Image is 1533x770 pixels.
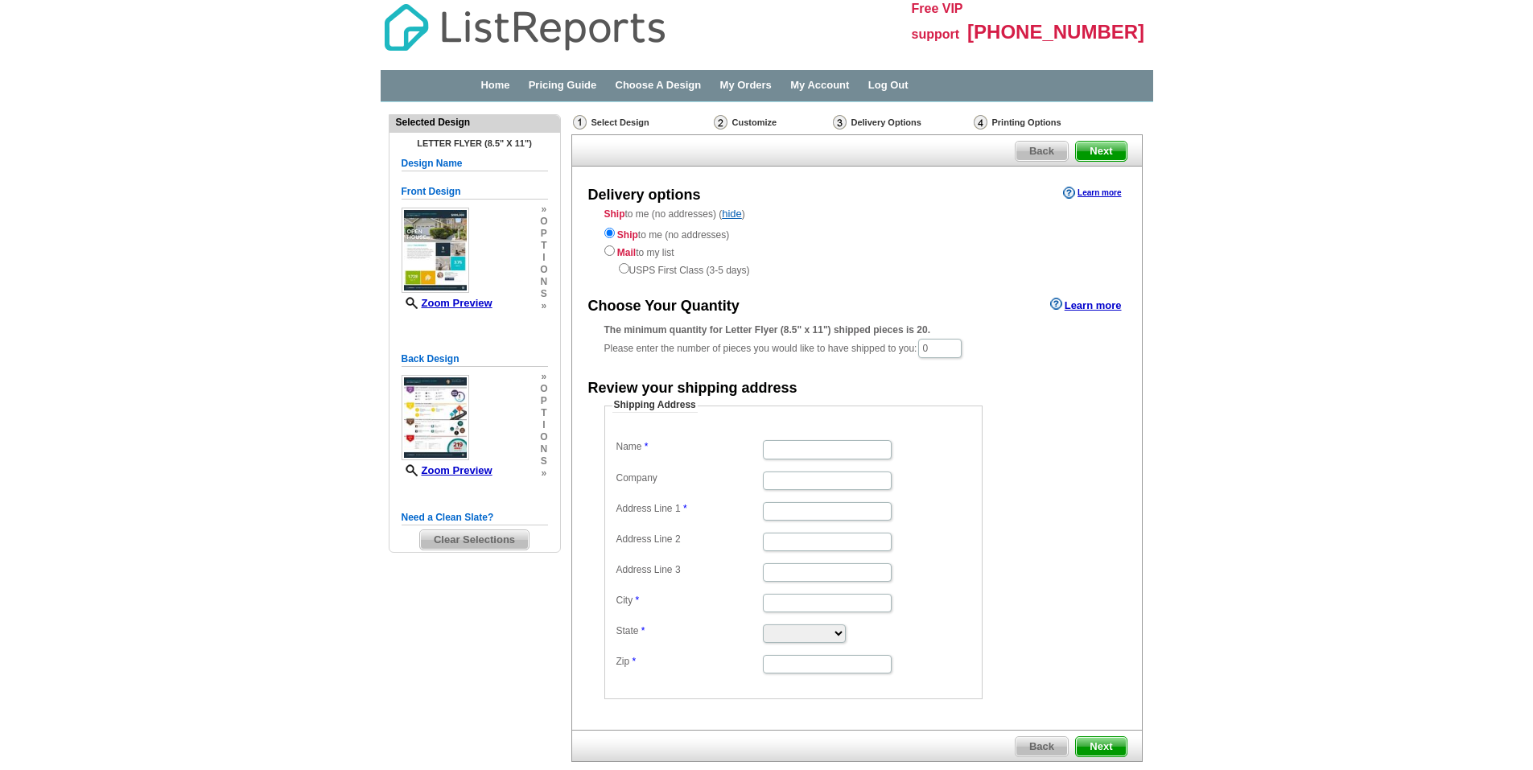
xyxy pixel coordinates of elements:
[712,114,831,130] div: Customize
[604,208,625,220] strong: Ship
[402,510,548,525] h5: Need a Clean Slate?
[616,533,761,546] label: Address Line 2
[402,352,548,367] h5: Back Design
[616,563,761,577] label: Address Line 3
[402,297,492,309] a: Zoom Preview
[617,229,638,241] strong: Ship
[540,407,547,419] span: t
[616,594,761,607] label: City
[540,276,547,288] span: n
[974,115,987,130] img: Printing Options & Summary
[540,383,547,395] span: o
[588,378,797,399] div: Review your shipping address
[402,208,469,293] img: small-thumb.jpg
[402,464,492,476] a: Zoom Preview
[402,375,469,460] img: small-thumb.jpg
[1076,737,1126,756] span: Next
[1050,298,1122,311] a: Learn more
[540,288,547,300] span: s
[540,419,547,431] span: i
[571,114,712,134] div: Select Design
[616,440,761,454] label: Name
[616,624,761,638] label: State
[529,79,597,91] a: Pricing Guide
[1076,142,1126,161] span: Next
[616,502,761,516] label: Address Line 1
[540,252,547,264] span: i
[604,260,1110,278] div: USPS First Class (3-5 days)
[402,156,548,171] h5: Design Name
[722,208,742,220] a: hide
[1015,141,1069,162] a: Back
[967,21,1144,43] span: [PHONE_NUMBER]
[790,79,849,91] a: My Account
[540,264,547,276] span: o
[831,114,972,134] div: Delivery Options
[616,79,702,91] a: Choose A Design
[868,79,909,91] a: Log Out
[540,395,547,407] span: p
[616,655,761,669] label: Zip
[604,224,1110,278] div: to me (no addresses) to my list
[572,207,1142,278] div: to me (no addresses) ( )
[972,114,1115,130] div: Printing Options
[420,530,529,550] span: Clear Selections
[402,138,548,148] h4: Letter Flyer (8.5" x 11")
[540,228,547,240] span: p
[573,115,587,130] img: Select Design
[1015,736,1069,757] a: Back
[604,323,1110,337] div: The minimum quantity for Letter Flyer (8.5" x 11") shipped pieces is 20.
[540,240,547,252] span: t
[1016,737,1068,756] span: Back
[1063,187,1121,200] a: Learn more
[540,467,547,480] span: »
[402,184,548,200] h5: Front Design
[540,431,547,443] span: o
[833,115,847,130] img: Delivery Options
[540,300,547,312] span: »
[714,115,727,130] img: Customize
[540,216,547,228] span: o
[604,323,1110,360] div: Please enter the number of pieces you would like to have shipped to you:
[540,204,547,216] span: »
[540,443,547,455] span: n
[540,371,547,383] span: »
[912,2,963,41] span: Free VIP support
[480,79,509,91] a: Home
[617,247,636,258] strong: Mail
[612,398,698,413] legend: Shipping Address
[389,115,560,130] div: Selected Design
[588,185,701,206] div: Delivery options
[616,471,761,485] label: Company
[588,296,740,317] div: Choose Your Quantity
[1016,142,1068,161] span: Back
[720,79,772,91] a: My Orders
[540,455,547,467] span: s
